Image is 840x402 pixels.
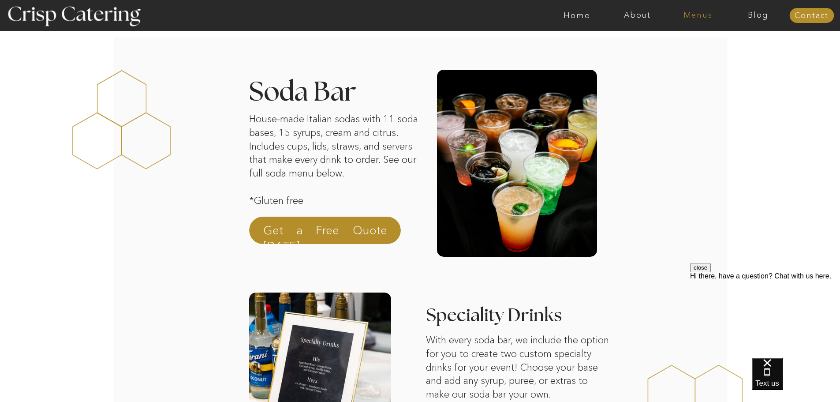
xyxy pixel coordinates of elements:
[547,11,607,20] a: Home
[752,358,840,402] iframe: podium webchat widget bubble
[263,222,387,244] a: Get a Free Quote [DATE]
[690,263,840,369] iframe: podium webchat widget prompt
[426,307,707,315] h3: Speciality Drinks
[249,113,418,206] p: House-made Italian sodas with 11 soda bases, 15 syrups, cream and citrus. Includes cups, lids, st...
[607,11,668,20] a: About
[249,79,418,103] h2: Soda Bar
[789,11,834,20] a: Contact
[668,11,728,20] a: Menus
[728,11,788,20] a: Blog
